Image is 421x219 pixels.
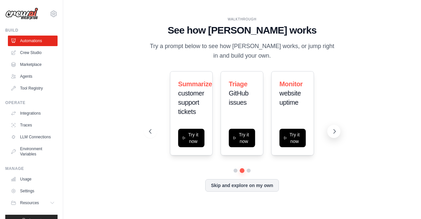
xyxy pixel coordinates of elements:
a: Marketplace [8,59,58,70]
span: customer support tickets [178,90,204,115]
a: Crew Studio [8,47,58,58]
button: Try it now [280,129,306,147]
span: Resources [20,200,39,205]
h1: See how [PERSON_NAME] works [149,24,335,36]
img: Logo [5,8,38,20]
div: Build [5,28,58,33]
button: Try it now [178,129,205,147]
a: Traces [8,120,58,130]
span: website uptime [280,90,301,106]
a: Usage [8,174,58,184]
button: Resources [8,198,58,208]
span: Monitor [280,80,303,88]
div: WALKTHROUGH [149,17,335,22]
p: Try a prompt below to see how [PERSON_NAME] works, or jump right in and build your own. [149,41,335,61]
span: Triage [229,80,248,88]
a: Integrations [8,108,58,119]
button: Try it now [229,129,255,147]
a: Automations [8,36,58,46]
a: Agents [8,71,58,82]
a: Tool Registry [8,83,58,94]
a: Environment Variables [8,144,58,159]
a: Settings [8,186,58,196]
span: GitHub issues [229,90,249,106]
div: Operate [5,100,58,105]
button: Skip and explore on my own [205,179,279,192]
div: Manage [5,166,58,171]
span: Summarize [178,80,212,88]
a: LLM Connections [8,132,58,142]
